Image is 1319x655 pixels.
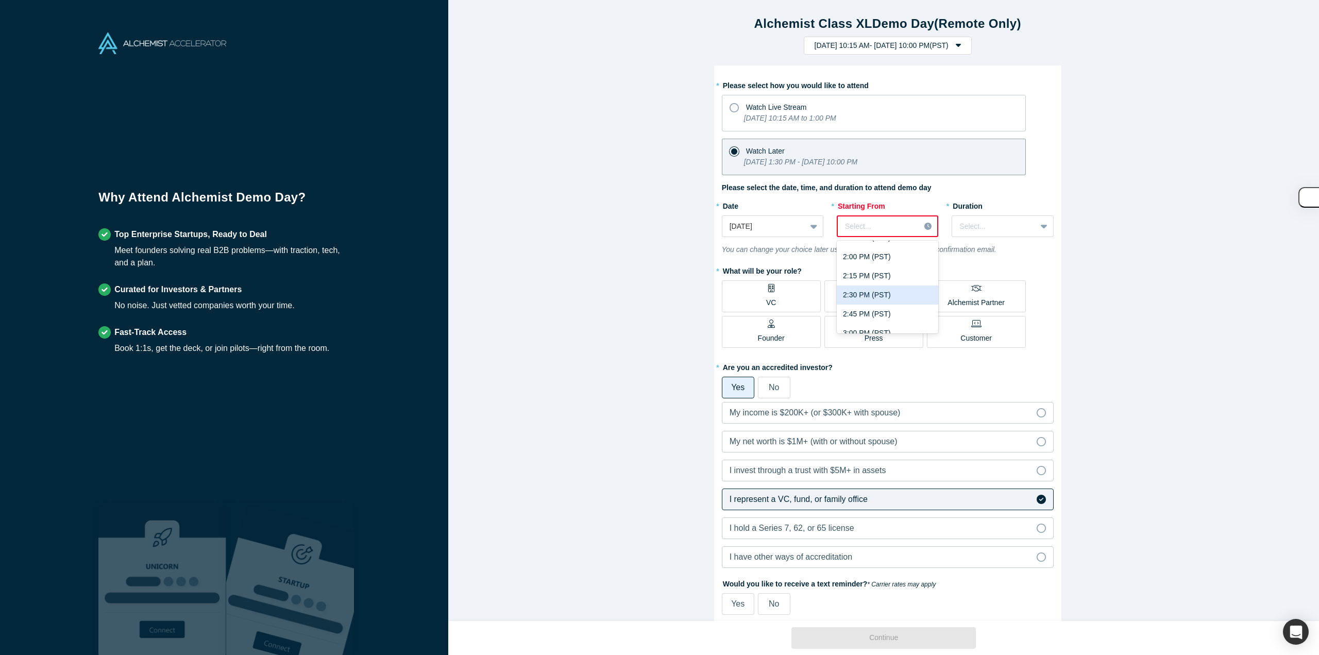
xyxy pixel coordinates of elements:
p: VC [766,297,776,308]
label: Are you an accredited investor? [722,359,1054,373]
span: I invest through a trust with $5M+ in assets [730,466,886,475]
img: Robust Technologies [98,503,226,655]
div: Meet founders solving real B2B problems—with traction, tech, and a plan. [114,244,350,269]
span: No [769,599,779,608]
p: Customer [960,333,992,344]
p: Founder [758,333,785,344]
span: I hold a Series 7, 62, or 65 license [730,524,854,532]
span: I have other ways of accreditation [730,552,852,561]
div: 2:15 PM (PST) [837,266,938,285]
div: 2:00 PM (PST) [837,247,938,266]
button: Continue [791,627,976,649]
img: Prism AI [226,503,354,655]
div: 3:00 PM (PST) [837,324,938,343]
label: Would you like to receive a text reminder? [722,575,1054,590]
label: Please select how you would like to attend [722,77,1054,91]
i: [DATE] 1:30 PM - [DATE] 10:00 PM [744,158,857,166]
span: My net worth is $1M+ (with or without spouse) [730,437,898,446]
span: I represent a VC, fund, or family office [730,495,868,503]
p: Press [865,333,883,344]
h1: Why Attend Alchemist Demo Day? [98,188,350,214]
div: Book 1:1s, get the deck, or join pilots—right from the room. [114,342,329,355]
i: [DATE] 10:15 AM to 1:00 PM [744,114,836,122]
span: Yes [731,383,745,392]
label: Date [722,197,823,212]
span: My income is $200K+ (or $300K+ with spouse) [730,408,901,417]
strong: Curated for Investors & Partners [114,285,242,294]
i: You can change your choice later using the link in your registration confirmation email. [722,245,996,254]
em: * Carrier rates may apply [867,581,936,588]
strong: Alchemist Class XL Demo Day (Remote Only) [754,16,1021,30]
span: Watch Later [746,147,785,155]
img: Alchemist Accelerator Logo [98,32,226,54]
strong: Fast-Track Access [114,328,187,337]
label: Duration [952,197,1053,212]
div: No noise. Just vetted companies worth your time. [114,299,295,312]
label: Starting From [837,197,885,212]
button: [DATE] 10:15 AM- [DATE] 10:00 PM(PST) [804,37,972,55]
label: Please select the date, time, and duration to attend demo day [722,182,932,193]
div: 2:30 PM (PST) [837,285,938,305]
p: Alchemist Partner [948,297,1004,308]
span: Watch Live Stream [746,103,807,111]
label: What will be your role? [722,262,1054,277]
strong: Top Enterprise Startups, Ready to Deal [114,230,267,239]
div: 2:45 PM (PST) [837,305,938,324]
span: Yes [731,599,745,608]
span: No [769,383,779,392]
